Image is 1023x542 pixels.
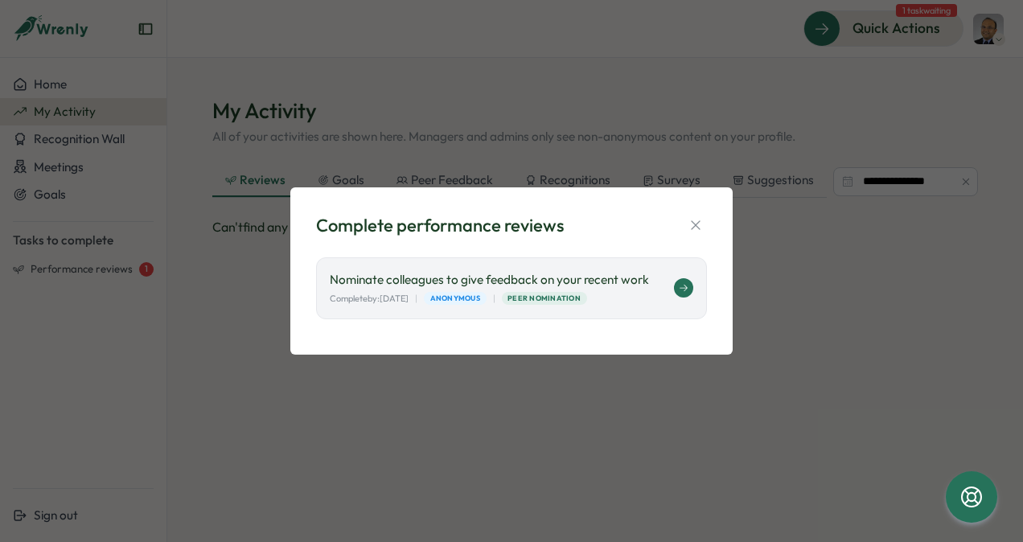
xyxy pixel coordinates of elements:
[316,257,707,319] a: Nominate colleagues to give feedback on your recent work Completeby:[DATE]|Anonymous|Peer Nomination
[430,293,480,304] span: Anonymous
[415,292,417,306] p: |
[330,292,409,306] p: Complete by: [DATE]
[330,271,674,289] p: Nominate colleagues to give feedback on your recent work
[316,213,564,238] div: Complete performance reviews
[493,292,495,306] p: |
[507,293,581,304] span: Peer Nomination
